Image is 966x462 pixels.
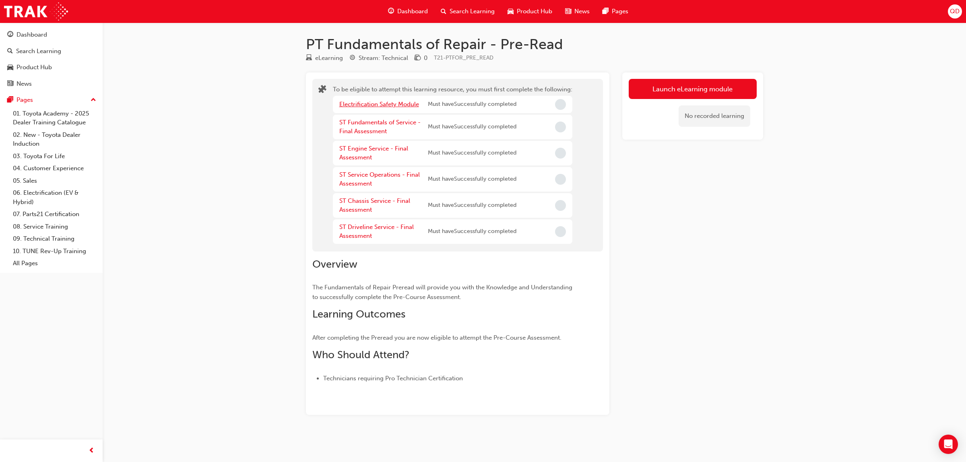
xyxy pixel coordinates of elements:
[415,53,427,63] div: Price
[17,79,32,89] div: News
[603,6,609,16] span: pages-icon
[339,145,408,161] a: ST Engine Service - Final Assessment
[434,3,501,20] a: search-iconSearch Learning
[312,258,357,270] span: Overview
[323,375,463,382] span: Technicians requiring Pro Technician Certification
[450,7,495,16] span: Search Learning
[7,80,13,88] span: news-icon
[339,223,414,240] a: ST Driveline Service - Final Assessment
[397,7,428,16] span: Dashboard
[382,3,434,20] a: guage-iconDashboard
[3,26,99,93] button: DashboardSearch LearningProduct HubNews
[428,201,516,210] span: Must have Successfully completed
[950,7,960,16] span: QD
[428,122,516,132] span: Must have Successfully completed
[3,60,99,75] a: Product Hub
[441,6,446,16] span: search-icon
[559,3,596,20] a: news-iconNews
[312,334,561,341] span: After completing the Preread you are now eligible to attempt the Pre-Course Assessment.
[10,245,99,258] a: 10. TUNE Rev-Up Training
[89,446,95,456] span: prev-icon
[10,208,99,221] a: 07. Parts21 Certification
[7,31,13,39] span: guage-icon
[596,3,635,20] a: pages-iconPages
[555,122,566,132] span: Incomplete
[359,54,408,63] div: Stream: Technical
[555,226,566,237] span: Incomplete
[91,95,96,105] span: up-icon
[679,105,750,127] div: No recorded learning
[428,175,516,184] span: Must have Successfully completed
[349,55,355,62] span: target-icon
[10,221,99,233] a: 08. Service Training
[565,6,571,16] span: news-icon
[339,197,410,214] a: ST Chassis Service - Final Assessment
[388,6,394,16] span: guage-icon
[10,187,99,208] a: 06. Electrification (EV & Hybrid)
[3,93,99,107] button: Pages
[17,30,47,39] div: Dashboard
[10,162,99,175] a: 04. Customer Experience
[574,7,590,16] span: News
[7,97,13,104] span: pages-icon
[10,257,99,270] a: All Pages
[312,284,574,301] span: The Fundamentals of Repair Preread will provide you with the Knowledge and Understanding to succe...
[312,308,405,320] span: Learning Outcomes
[315,54,343,63] div: eLearning
[612,7,628,16] span: Pages
[517,7,552,16] span: Product Hub
[508,6,514,16] span: car-icon
[555,99,566,110] span: Incomplete
[306,35,763,53] h1: PT Fundamentals of Repair - Pre-Read
[349,53,408,63] div: Stream
[333,85,572,245] div: To be eligible to attempt this learning resource, you must first complete the following:
[555,174,566,185] span: Incomplete
[312,349,409,361] span: Who Should Attend?
[10,107,99,129] a: 01. Toyota Academy - 2025 Dealer Training Catalogue
[415,55,421,62] span: money-icon
[3,27,99,42] a: Dashboard
[434,54,493,61] span: Learning resource code
[16,47,61,56] div: Search Learning
[7,48,13,55] span: search-icon
[629,79,757,99] button: Launch eLearning module
[424,54,427,63] div: 0
[7,64,13,71] span: car-icon
[10,129,99,150] a: 02. New - Toyota Dealer Induction
[318,86,326,95] span: puzzle-icon
[3,44,99,59] a: Search Learning
[428,100,516,109] span: Must have Successfully completed
[939,435,958,454] div: Open Intercom Messenger
[10,150,99,163] a: 03. Toyota For Life
[555,200,566,211] span: Incomplete
[306,53,343,63] div: Type
[10,175,99,187] a: 05. Sales
[428,227,516,236] span: Must have Successfully completed
[3,76,99,91] a: News
[948,4,962,19] button: QD
[4,2,68,21] img: Trak
[339,171,420,188] a: ST Service Operations - Final Assessment
[501,3,559,20] a: car-iconProduct Hub
[17,95,33,105] div: Pages
[428,148,516,158] span: Must have Successfully completed
[306,55,312,62] span: learningResourceType_ELEARNING-icon
[339,101,419,108] a: Electrification Safety Module
[10,233,99,245] a: 09. Technical Training
[339,119,421,135] a: ST Fundamentals of Service - Final Assessment
[555,148,566,159] span: Incomplete
[17,63,52,72] div: Product Hub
